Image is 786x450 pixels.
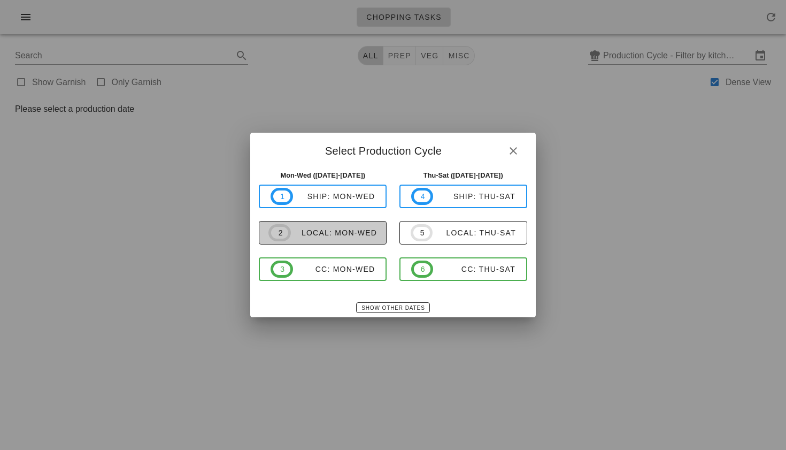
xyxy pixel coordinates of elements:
[259,257,387,281] button: 3CC: Mon-Wed
[293,265,375,273] div: CC: Mon-Wed
[433,228,516,237] div: local: Thu-Sat
[259,185,387,208] button: 1ship: Mon-Wed
[361,305,425,311] span: Show Other Dates
[420,227,424,239] span: 5
[420,190,425,202] span: 4
[420,263,425,275] span: 6
[423,171,503,179] strong: Thu-Sat ([DATE]-[DATE])
[433,192,515,201] div: ship: Thu-Sat
[399,185,527,208] button: 4ship: Thu-Sat
[278,227,282,239] span: 2
[433,265,515,273] div: CC: Thu-Sat
[259,221,387,245] button: 2local: Mon-Wed
[399,257,527,281] button: 6CC: Thu-Sat
[291,228,377,237] div: local: Mon-Wed
[356,302,429,313] button: Show Other Dates
[250,133,535,166] div: Select Production Cycle
[293,192,375,201] div: ship: Mon-Wed
[399,221,527,245] button: 5local: Thu-Sat
[280,190,284,202] span: 1
[280,171,365,179] strong: Mon-Wed ([DATE]-[DATE])
[280,263,284,275] span: 3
